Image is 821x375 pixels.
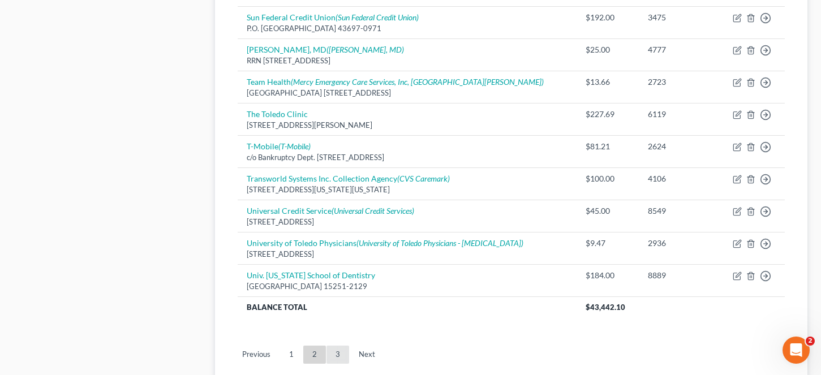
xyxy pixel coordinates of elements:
div: [GEOGRAPHIC_DATA] [STREET_ADDRESS] [247,88,568,98]
i: (University of Toledo Physicians - [MEDICAL_DATA]) [356,238,523,248]
a: 1 [280,346,303,364]
div: $192.00 [586,12,630,23]
div: 8549 [648,205,710,217]
div: 3475 [648,12,710,23]
span: 2 [806,337,815,346]
a: 2 [303,346,326,364]
div: 4106 [648,173,710,184]
a: 3 [326,346,349,364]
a: Team Health(Mercy Emergency Care Services, Inc, [GEOGRAPHIC_DATA][PERSON_NAME]) [247,77,544,87]
a: Universal Credit Service(Universal Credit Services) [247,206,414,215]
div: $9.47 [586,238,630,249]
div: c/o Bankruptcy Dept. [STREET_ADDRESS] [247,152,568,163]
a: Transworld Systems Inc. Collection Agency(CVS Caremark) [247,174,450,183]
div: [STREET_ADDRESS] [247,249,568,260]
i: ([PERSON_NAME], MD) [326,45,404,54]
a: Sun Federal Credit Union(Sun Federal Credit Union) [247,12,419,22]
iframe: Intercom live chat [783,337,810,364]
i: (Sun Federal Credit Union) [336,12,419,22]
div: $100.00 [586,173,630,184]
div: $81.21 [586,141,630,152]
div: [GEOGRAPHIC_DATA] 15251-2129 [247,281,568,292]
a: Previous [233,346,280,364]
a: University of Toledo Physicians(University of Toledo Physicians - [MEDICAL_DATA]) [247,238,523,248]
div: 4777 [648,44,710,55]
a: Next [350,346,384,364]
i: (CVS Caremark) [397,174,450,183]
div: 6119 [648,109,710,120]
div: $13.66 [586,76,630,88]
span: $43,442.10 [586,303,625,312]
div: 2723 [648,76,710,88]
a: T-Mobile(T-Mobile) [247,141,311,151]
a: Univ. [US_STATE] School of Dentistry [247,270,375,280]
div: $184.00 [586,270,630,281]
i: (Universal Credit Services) [332,206,414,215]
div: $25.00 [586,44,630,55]
div: 2624 [648,141,710,152]
div: $227.69 [586,109,630,120]
a: The Toledo Clinic [247,109,308,119]
th: Balance Total [238,296,577,317]
div: 8889 [648,270,710,281]
div: [STREET_ADDRESS][PERSON_NAME] [247,120,568,131]
div: [STREET_ADDRESS][US_STATE][US_STATE] [247,184,568,195]
div: P.O. [GEOGRAPHIC_DATA] 43697-0971 [247,23,568,34]
div: $45.00 [586,205,630,217]
div: RRN [STREET_ADDRESS] [247,55,568,66]
i: (Mercy Emergency Care Services, Inc, [GEOGRAPHIC_DATA][PERSON_NAME]) [291,77,544,87]
a: [PERSON_NAME], MD([PERSON_NAME], MD) [247,45,404,54]
i: (T-Mobile) [278,141,311,151]
div: 2936 [648,238,710,249]
div: [STREET_ADDRESS] [247,217,568,227]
